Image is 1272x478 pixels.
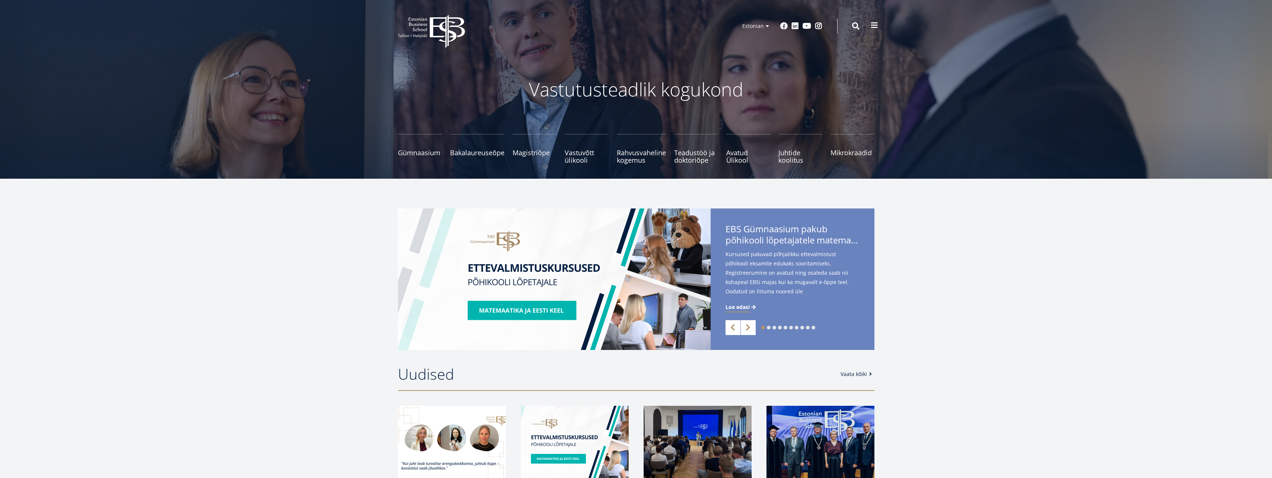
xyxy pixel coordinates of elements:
[398,365,833,383] h2: Uudised
[726,320,740,335] a: Previous
[778,326,782,329] a: 4
[726,235,860,246] span: põhikooli lõpetajatele matemaatika- ja eesti keele kursuseid
[767,326,771,329] a: 2
[439,78,833,101] p: Vastutusteadlik kogukond
[398,149,442,156] span: Gümnaasium
[831,134,874,164] a: Mikrokraadid
[761,326,765,329] a: 1
[780,22,788,30] a: Facebook
[726,303,750,311] span: Loe edasi
[803,22,811,30] a: Youtube
[565,149,609,164] span: Vastuvõtt ülikooli
[800,326,804,329] a: 8
[791,22,799,30] a: Linkedin
[398,208,711,350] img: EBS Gümnaasiumi ettevalmistuskursused
[789,326,793,329] a: 6
[513,149,557,156] span: Magistriõpe
[617,134,666,164] a: Rahvusvaheline kogemus
[741,320,756,335] a: Next
[841,370,874,378] a: Vaata kõiki
[450,149,504,156] span: Bakalaureuseõpe
[784,326,787,329] a: 5
[778,134,822,164] a: Juhtide koolitus
[726,134,770,164] a: Avatud Ülikool
[617,149,666,164] span: Rahvusvaheline kogemus
[831,149,874,156] span: Mikrokraadid
[726,149,770,164] span: Avatud Ülikool
[513,134,557,164] a: Magistriõpe
[815,22,822,30] a: Instagram
[565,134,609,164] a: Vastuvõtt ülikooli
[772,326,776,329] a: 3
[398,134,442,164] a: Gümnaasium
[674,134,718,164] a: Teadustöö ja doktoriõpe
[726,223,860,248] span: EBS Gümnaasium pakub
[795,326,798,329] a: 7
[726,249,860,308] span: Kursused pakuvad põhjalikku ettevalmistust põhikooli eksamite edukaks sooritamiseks. Registreerum...
[726,303,757,311] a: Loe edasi
[778,149,822,164] span: Juhtide koolitus
[450,134,504,164] a: Bakalaureuseõpe
[812,326,815,329] a: 10
[806,326,810,329] a: 9
[674,149,718,164] span: Teadustöö ja doktoriõpe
